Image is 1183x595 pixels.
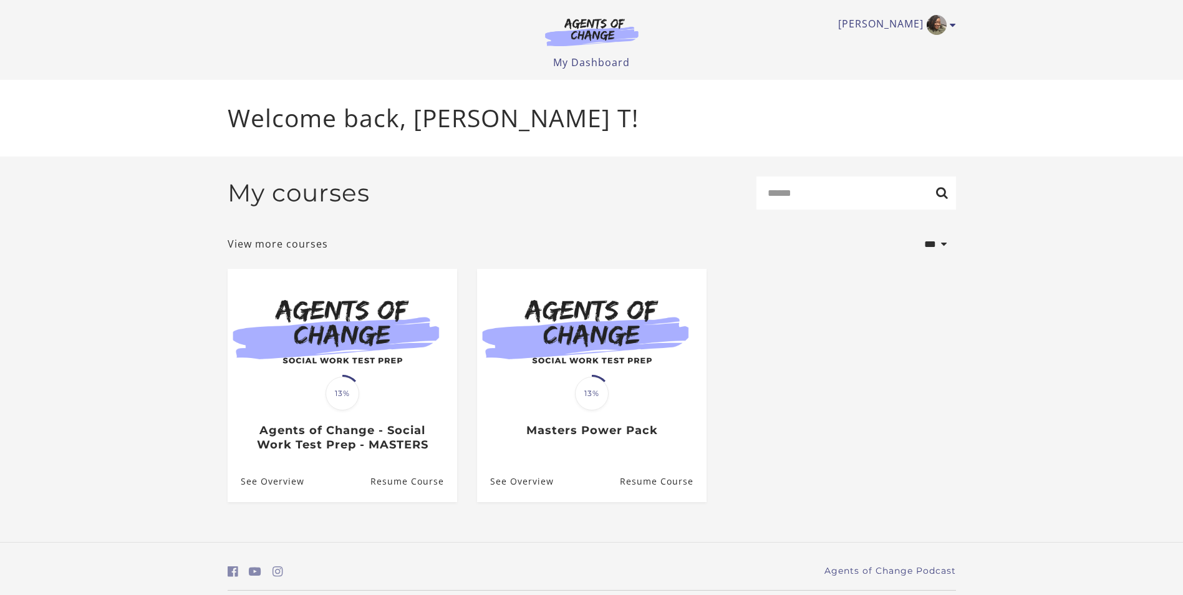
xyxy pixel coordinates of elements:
[249,566,261,578] i: https://www.youtube.com/c/AgentsofChangeTestPrepbyMeaganMitchell (Open in a new window)
[490,423,693,438] h3: Masters Power Pack
[838,15,950,35] a: Toggle menu
[553,56,630,69] a: My Dashboard
[619,462,706,502] a: Masters Power Pack: Resume Course
[228,566,238,578] i: https://www.facebook.com/groups/aswbtestprep (Open in a new window)
[273,566,283,578] i: https://www.instagram.com/agentsofchangeprep/ (Open in a new window)
[228,563,238,581] a: https://www.facebook.com/groups/aswbtestprep (Open in a new window)
[228,462,304,502] a: Agents of Change - Social Work Test Prep - MASTERS: See Overview
[575,377,609,410] span: 13%
[228,100,956,137] p: Welcome back, [PERSON_NAME] T!
[249,563,261,581] a: https://www.youtube.com/c/AgentsofChangeTestPrepbyMeaganMitchell (Open in a new window)
[273,563,283,581] a: https://www.instagram.com/agentsofchangeprep/ (Open in a new window)
[532,17,652,46] img: Agents of Change Logo
[824,564,956,578] a: Agents of Change Podcast
[370,462,456,502] a: Agents of Change - Social Work Test Prep - MASTERS: Resume Course
[241,423,443,452] h3: Agents of Change - Social Work Test Prep - MASTERS
[326,377,359,410] span: 13%
[228,178,370,208] h2: My courses
[477,462,554,502] a: Masters Power Pack: See Overview
[228,236,328,251] a: View more courses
